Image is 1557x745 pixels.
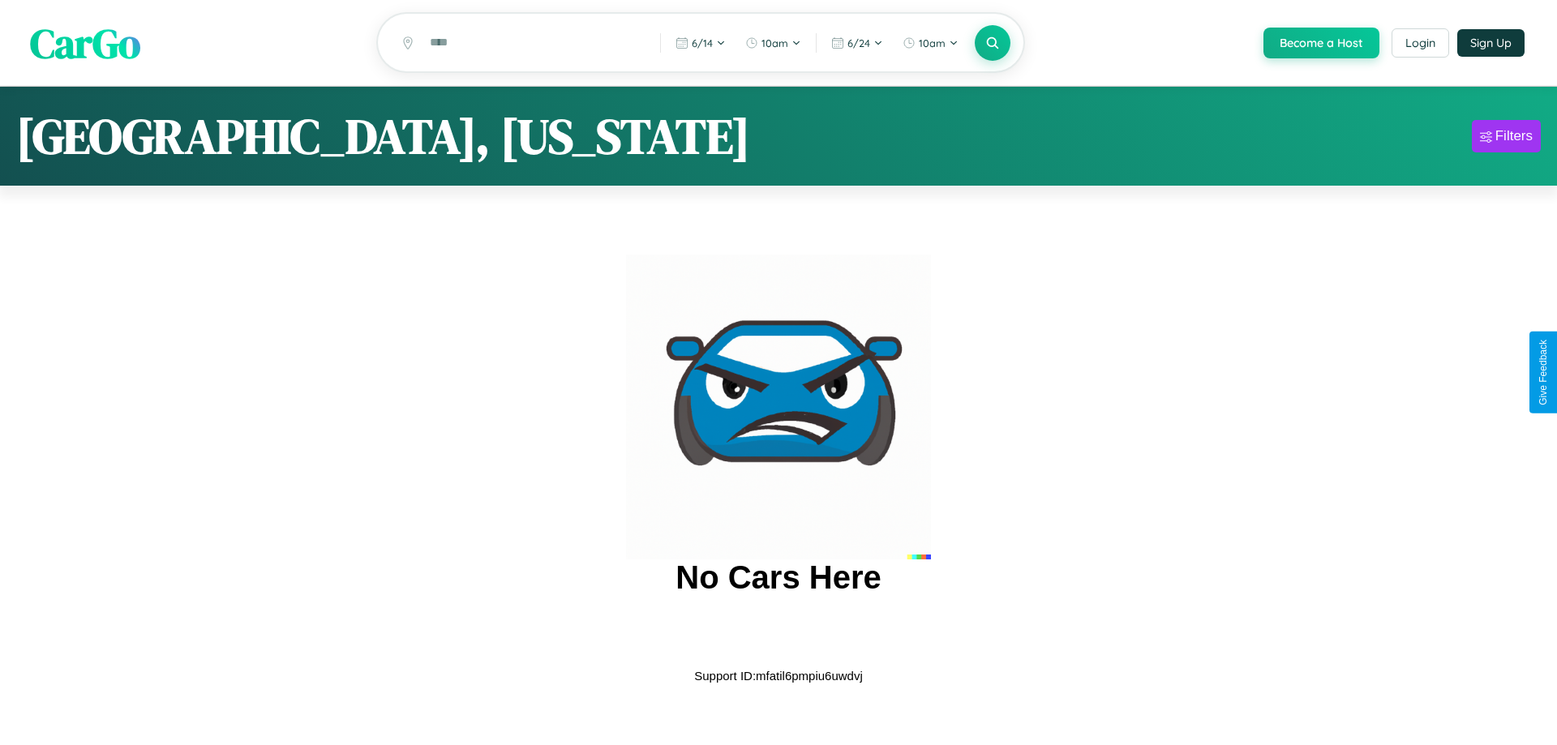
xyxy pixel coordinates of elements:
button: Become a Host [1263,28,1379,58]
img: car [626,255,931,559]
button: Login [1392,28,1449,58]
button: 10am [737,30,809,56]
span: 6 / 24 [847,36,870,49]
div: Filters [1495,128,1533,144]
span: 10am [761,36,788,49]
h1: [GEOGRAPHIC_DATA], [US_STATE] [16,103,750,169]
button: 6/14 [667,30,734,56]
button: 10am [894,30,967,56]
p: Support ID: mfatil6pmpiu6uwdvj [694,665,863,687]
button: 6/24 [823,30,891,56]
div: Give Feedback [1538,340,1549,405]
span: CarGo [30,15,140,71]
span: 6 / 14 [692,36,713,49]
h2: No Cars Here [676,559,881,596]
span: 10am [919,36,946,49]
button: Filters [1472,120,1541,152]
button: Sign Up [1457,29,1525,57]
